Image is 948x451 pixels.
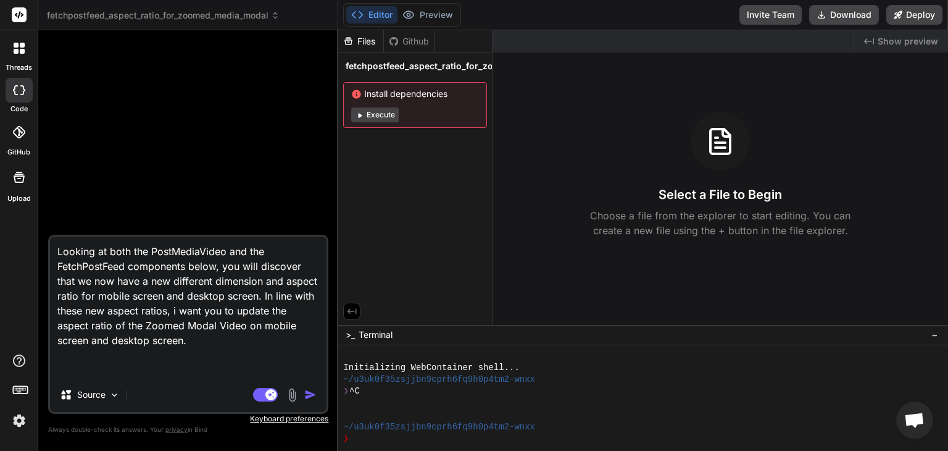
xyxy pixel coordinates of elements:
[7,147,30,158] label: GitHub
[6,62,32,73] label: threads
[896,402,933,439] a: Open chat
[809,5,879,25] button: Download
[9,410,30,431] img: settings
[931,329,938,341] span: −
[886,5,942,25] button: Deploy
[48,424,328,436] p: Always double-check its answers. Your in Bind
[351,107,399,122] button: Execute
[384,35,434,48] div: Github
[50,237,326,377] textarea: Looking at both the PostMediaVideo and the FetchPostFeed components below, you will discover that...
[346,6,397,23] button: Editor
[109,390,120,400] img: Pick Models
[346,329,355,341] span: >_
[343,374,535,386] span: ~/u3uk0f35zsjjbn9cprh6fq9h0p4tm2-wnxx
[7,193,31,204] label: Upload
[343,433,349,445] span: ❯
[47,9,280,22] span: fetchpostfeed_aspect_ratio_for_zoomed_media_modal
[659,186,782,203] h3: Select a File to Begin
[48,414,328,424] p: Keyboard preferences
[343,421,535,433] span: ~/u3uk0f35zsjjbn9cprh6fq9h0p4tm2-wnxx
[582,208,859,238] p: Choose a file from the explorer to start editing. You can create a new file using the + button in...
[304,389,317,401] img: icon
[10,104,28,114] label: code
[343,362,519,374] span: Initializing WebContainer shell...
[929,325,941,345] button: −
[878,35,938,48] span: Show preview
[165,426,188,433] span: privacy
[343,386,349,397] span: ❯
[739,5,802,25] button: Invite Team
[351,88,479,100] span: Install dependencies
[338,35,383,48] div: Files
[359,329,393,341] span: Terminal
[77,389,106,401] p: Source
[346,60,578,72] span: fetchpostfeed_aspect_ratio_for_zoomed_media_modal
[397,6,458,23] button: Preview
[285,388,299,402] img: attachment
[349,386,360,397] span: ^C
